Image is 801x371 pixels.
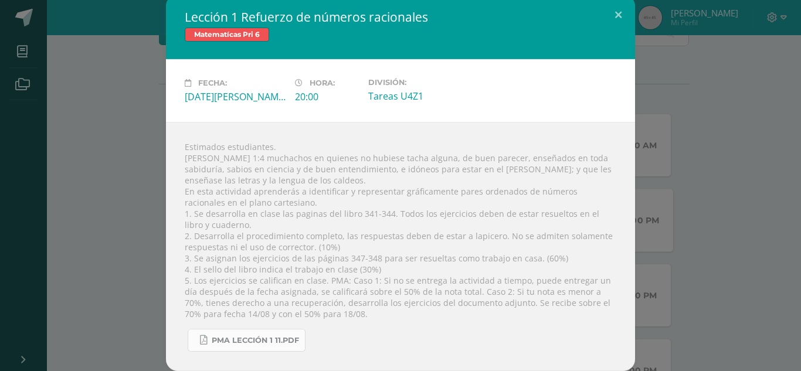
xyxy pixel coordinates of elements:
a: PMA Lección 1 11.pdf [188,329,306,352]
span: Matematícas Pri 6 [185,28,269,42]
h2: Lección 1 Refuerzo de números racionales [185,9,616,25]
div: [DATE][PERSON_NAME] [185,90,286,103]
span: Fecha: [198,79,227,87]
div: Estimados estudiantes. [PERSON_NAME] 1:4 muchachos en quienes no hubiese tacha alguna, de buen pa... [166,122,635,371]
div: Tareas U4Z1 [368,90,469,103]
label: División: [368,78,469,87]
div: 20:00 [295,90,359,103]
span: PMA Lección 1 11.pdf [212,336,299,345]
span: Hora: [310,79,335,87]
